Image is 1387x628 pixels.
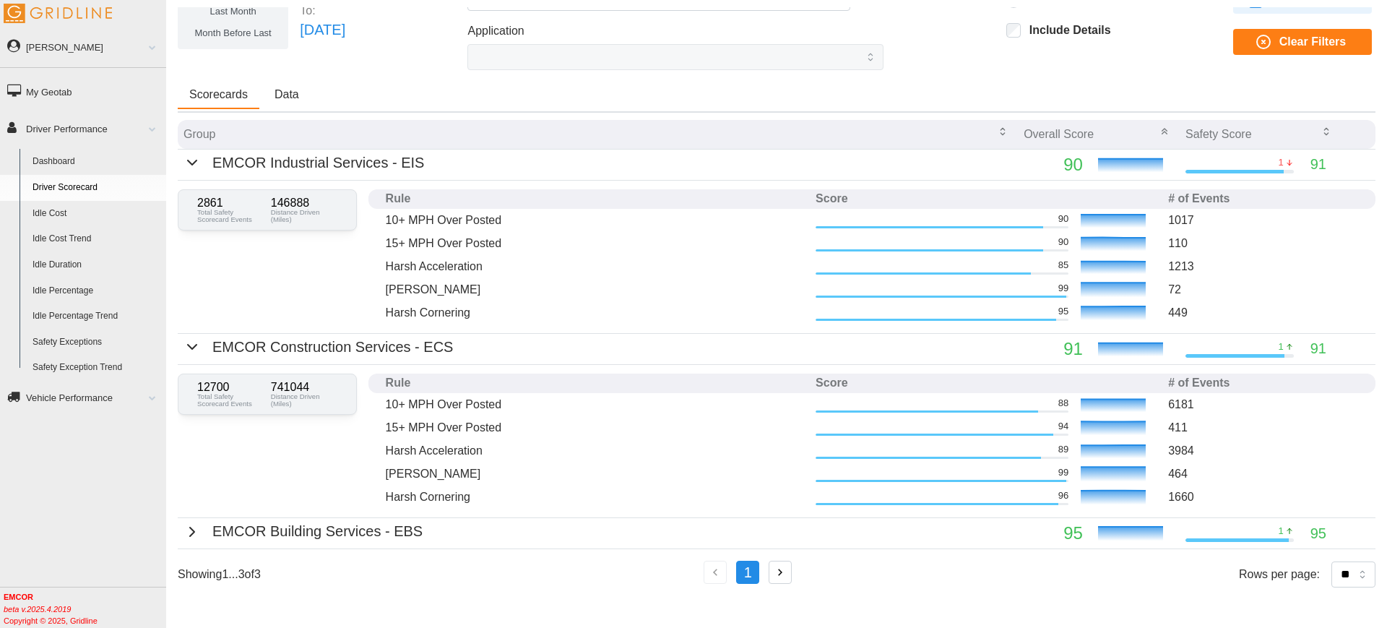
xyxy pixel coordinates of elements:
p: Safety Score [1185,126,1252,142]
button: 1 [736,561,759,584]
button: EMCOR Building Services - EBS [183,520,423,543]
a: Dashboard [26,149,166,175]
p: To: [300,2,345,19]
p: 88 [1058,397,1068,410]
label: Include Details [1021,23,1111,38]
p: 12700 [197,382,264,393]
p: 1213 [1168,258,1358,275]
label: Application [467,22,524,40]
b: EMCOR [4,593,33,601]
button: EMCOR Construction Services - ECS [183,336,453,358]
th: Score [810,374,1162,393]
img: Gridline [4,4,112,23]
th: # of Events [1162,374,1364,393]
a: Idle Duration [26,252,166,278]
div: Copyright © 2025, Gridline [4,591,166,627]
p: Harsh Acceleration [386,442,804,459]
p: 449 [1168,304,1358,321]
p: [PERSON_NAME] [386,281,804,298]
button: EMCOR Industrial Services - EIS [183,152,424,174]
p: 464 [1168,465,1358,482]
a: Safety Exceptions [26,330,166,356]
p: Harsh Acceleration [386,258,804,275]
p: 10+ MPH Over Posted [386,212,804,228]
p: Showing 1 ... 3 of 3 [178,566,261,582]
p: 99 [1058,466,1068,479]
span: Clear Filters [1279,30,1346,54]
p: 96 [1058,489,1068,502]
a: Safety Exception Trend [26,355,166,381]
a: Idle Cost [26,201,166,227]
p: 90 [1024,151,1083,178]
p: 15+ MPH Over Posted [386,235,804,251]
a: Idle Cost Trend [26,226,166,252]
p: Distance Driven (Miles) [271,209,337,223]
p: 91 [1310,337,1326,360]
span: Last Month [209,6,256,17]
p: EMCOR Industrial Services - EIS [212,152,424,174]
p: 1017 [1168,212,1358,228]
p: Total Safety Scorecard Events [197,209,264,223]
p: 99 [1058,282,1068,295]
p: 94 [1058,420,1068,433]
p: 90 [1058,236,1068,249]
p: 95 [1310,522,1326,545]
p: 110 [1168,235,1358,251]
p: 15+ MPH Over Posted [386,419,804,436]
p: EMCOR Construction Services - ECS [212,336,453,358]
p: Harsh Cornering [386,304,804,321]
th: Score [810,189,1162,209]
th: # of Events [1162,189,1364,209]
p: 411 [1168,419,1358,436]
span: Scorecards [189,89,248,100]
p: 1660 [1168,489,1358,505]
p: Overall Score [1024,126,1094,142]
p: 1 [1279,340,1284,353]
p: 741044 [271,382,337,393]
p: 90 [1058,212,1068,225]
p: 72 [1168,281,1358,298]
p: 146888 [271,197,337,209]
p: 91 [1310,153,1326,176]
button: Clear Filters [1233,29,1372,55]
p: Harsh Cornering [386,489,804,505]
p: 6181 [1168,396,1358,413]
p: 91 [1024,335,1083,363]
p: 10+ MPH Over Posted [386,396,804,413]
p: Group [183,126,215,142]
p: Total Safety Scorecard Events [197,393,264,407]
p: 1 [1279,525,1284,538]
p: [PERSON_NAME] [386,465,804,482]
p: 2861 [197,197,264,209]
a: Idle Percentage Trend [26,304,166,330]
p: 85 [1058,259,1068,272]
p: Rows per page: [1239,566,1320,582]
a: Driver Scorecard [26,175,166,201]
p: Distance Driven (Miles) [271,393,337,407]
span: Month Before Last [195,27,272,38]
p: 1 [1279,156,1284,169]
a: Idle Percentage [26,278,166,304]
th: Rule [380,374,810,393]
th: Rule [380,189,810,209]
i: beta v.2025.4.2019 [4,605,71,614]
p: EMCOR Building Services - EBS [212,520,423,543]
p: 89 [1058,443,1068,456]
p: 3984 [1168,442,1358,459]
p: [DATE] [300,19,345,41]
p: 95 [1024,520,1083,547]
p: 95 [1058,305,1068,318]
span: Data [275,89,299,100]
